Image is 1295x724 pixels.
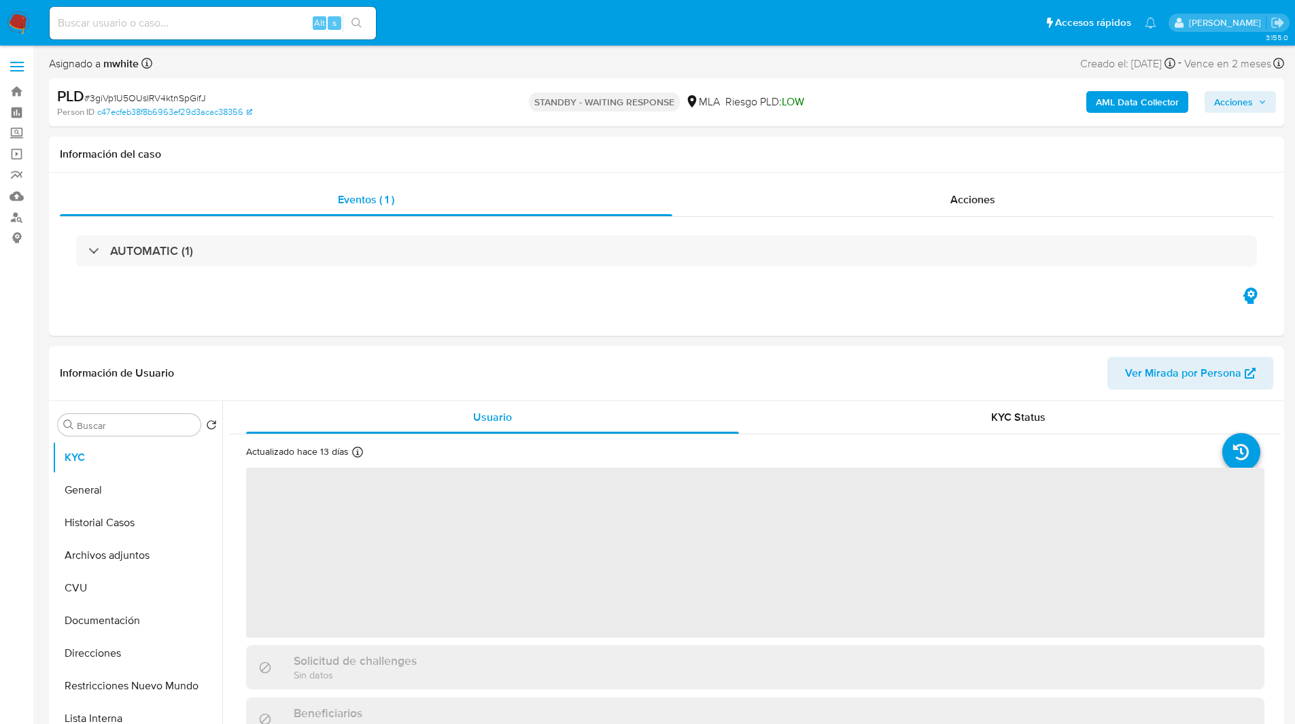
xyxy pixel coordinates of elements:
[343,14,370,33] button: search-icon
[991,409,1046,425] span: KYC Status
[76,235,1257,266] div: AUTOMATIC (1)
[529,92,680,111] p: STANDBY - WAITING RESPONSE
[950,192,995,207] span: Acciones
[1271,16,1285,30] a: Salir
[1214,91,1253,113] span: Acciones
[52,637,222,670] button: Direcciones
[314,16,325,29] span: Alt
[110,243,193,258] h3: AUTOMATIC (1)
[60,148,1273,161] h1: Información del caso
[97,106,252,118] a: c47ecfeb38f8b6963ef29d3acac38356
[57,85,84,107] b: PLD
[1080,54,1175,73] div: Creado el: [DATE]
[246,468,1264,638] span: ‌
[52,572,222,604] button: CVU
[338,192,394,207] span: Eventos ( 1 )
[60,366,174,380] h1: Información de Usuario
[52,441,222,474] button: KYC
[57,106,94,118] b: Person ID
[77,419,195,432] input: Buscar
[294,706,362,721] h3: Beneficiarios
[52,604,222,637] button: Documentación
[52,539,222,572] button: Archivos adjuntos
[52,506,222,539] button: Historial Casos
[52,474,222,506] button: General
[332,16,336,29] span: s
[1189,16,1266,29] p: matiasagustin.white@mercadolibre.com
[49,56,139,71] span: Asignado a
[101,56,139,71] b: mwhite
[1145,17,1156,29] a: Notificaciones
[1184,56,1271,71] span: Vence en 2 meses
[50,14,376,32] input: Buscar usuario o caso...
[1055,16,1131,30] span: Accesos rápidos
[1086,91,1188,113] button: AML Data Collector
[782,94,804,109] span: LOW
[294,668,417,681] p: Sin datos
[206,419,217,434] button: Volver al orden por defecto
[63,419,74,430] button: Buscar
[685,94,720,109] div: MLA
[1096,91,1179,113] b: AML Data Collector
[473,409,512,425] span: Usuario
[84,91,206,105] span: # 3giVp1U5OUsIRV4ktnSpGifJ
[294,653,417,668] h3: Solicitud de challenges
[1178,54,1181,73] span: -
[246,445,349,458] p: Actualizado hace 13 días
[52,670,222,702] button: Restricciones Nuevo Mundo
[246,645,1264,689] div: Solicitud de challengesSin datos
[1125,357,1241,390] span: Ver Mirada por Persona
[725,94,804,109] span: Riesgo PLD:
[1205,91,1276,113] button: Acciones
[1107,357,1273,390] button: Ver Mirada por Persona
